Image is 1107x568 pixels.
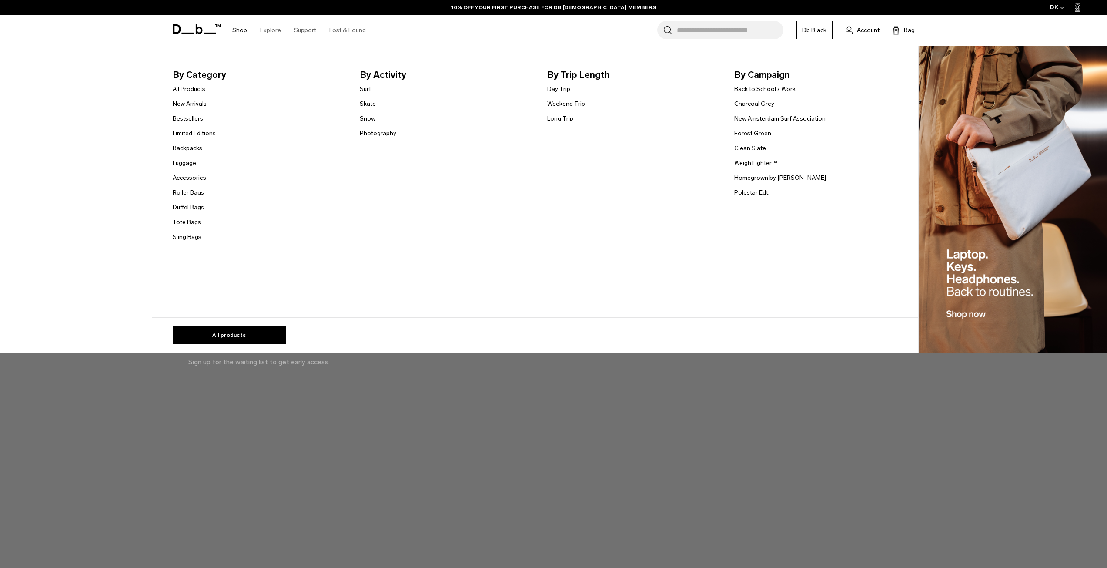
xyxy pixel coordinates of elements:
[232,15,247,46] a: Shop
[360,129,396,138] a: Photography
[294,15,316,46] a: Support
[173,68,346,82] span: By Category
[734,68,908,82] span: By Campaign
[226,15,372,46] nav: Main Navigation
[173,158,196,168] a: Luggage
[173,129,216,138] a: Limited Editions
[734,158,777,168] a: Weigh Lighter™
[846,25,880,35] a: Account
[547,84,570,94] a: Day Trip
[547,99,585,108] a: Weekend Trip
[360,84,371,94] a: Surf
[857,26,880,35] span: Account
[260,15,281,46] a: Explore
[734,84,796,94] a: Back to School / Work
[173,173,206,182] a: Accessories
[547,68,721,82] span: By Trip Length
[173,144,202,153] a: Backpacks
[734,144,766,153] a: Clean Slate
[360,114,375,123] a: Snow
[173,84,205,94] a: All Products
[173,218,201,227] a: Tote Bags
[796,21,833,39] a: Db Black
[173,326,286,344] a: All products
[451,3,656,11] a: 10% OFF YOUR FIRST PURCHASE FOR DB [DEMOGRAPHIC_DATA] MEMBERS
[173,114,203,123] a: Bestsellers
[547,114,573,123] a: Long Trip
[734,173,826,182] a: Homegrown by [PERSON_NAME]
[734,99,774,108] a: Charcoal Grey
[173,99,207,108] a: New Arrivals
[360,68,533,82] span: By Activity
[734,114,826,123] a: New Amsterdam Surf Association
[173,188,204,197] a: Roller Bags
[893,25,915,35] button: Bag
[360,99,376,108] a: Skate
[173,203,204,212] a: Duffel Bags
[329,15,366,46] a: Lost & Found
[734,188,769,197] a: Polestar Edt.
[734,129,771,138] a: Forest Green
[173,232,201,242] a: Sling Bags
[904,26,915,35] span: Bag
